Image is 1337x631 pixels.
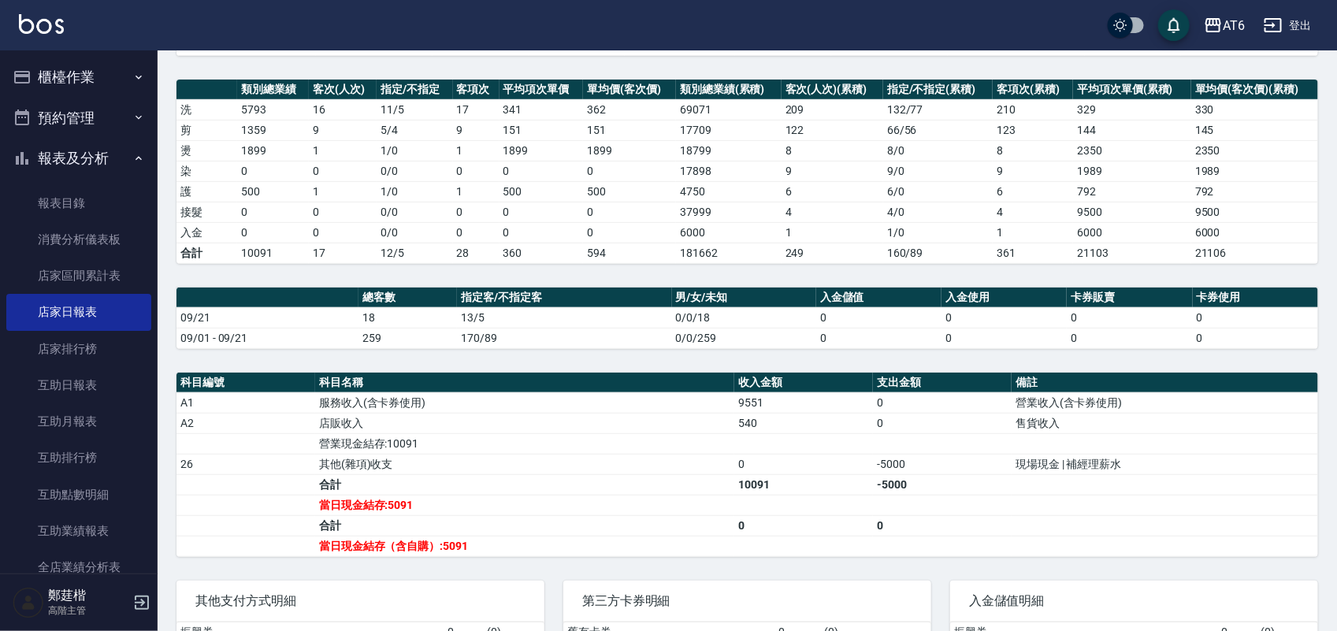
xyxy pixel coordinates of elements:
td: -5000 [873,454,1012,474]
td: 0 [583,222,676,243]
td: 0 [309,222,377,243]
span: 第三方卡券明細 [582,593,912,609]
td: 現場現金 | 補經理薪水 [1012,454,1318,474]
td: 360 [500,243,584,263]
h5: 鄭莛楷 [48,588,128,603]
td: 21106 [1191,243,1318,263]
td: 0 [873,515,1012,536]
td: 122 [782,120,883,140]
td: 500 [237,181,309,202]
td: 1 [782,222,883,243]
td: 17 [453,99,500,120]
td: 0 [1193,328,1318,348]
th: 總客數 [358,288,457,308]
td: 209 [782,99,883,120]
td: 0 [583,161,676,181]
td: 9551 [734,392,873,413]
td: 6 [993,181,1073,202]
th: 平均項次單價 [500,80,584,100]
th: 卡券販賣 [1067,288,1192,308]
td: 9500 [1191,202,1318,222]
th: 備註 [1012,373,1318,393]
td: 1899 [237,140,309,161]
td: 594 [583,243,676,263]
td: 合計 [315,515,734,536]
td: 151 [500,120,584,140]
td: 0 [873,392,1012,413]
td: 500 [583,181,676,202]
td: 合計 [315,474,734,495]
th: 入金儲值 [816,288,941,308]
td: 8 [782,140,883,161]
td: 170/89 [457,328,672,348]
td: 0 / 0 [377,161,452,181]
td: 16 [309,99,377,120]
td: 09/21 [176,307,358,328]
td: 0 [873,413,1012,433]
td: 0 [816,307,941,328]
td: 0 [309,202,377,222]
table: a dense table [176,288,1318,349]
td: 營業收入(含卡券使用) [1012,392,1318,413]
a: 互助業績報表 [6,513,151,549]
td: 服務收入(含卡券使用) [315,392,734,413]
td: 144 [1073,120,1191,140]
td: 18 [358,307,457,328]
th: 客項次 [453,80,500,100]
td: 4 / 0 [883,202,993,222]
td: 123 [993,120,1073,140]
td: 0 / 0 [377,222,452,243]
td: 0 [1067,328,1192,348]
td: 1 [453,181,500,202]
td: 染 [176,161,237,181]
p: 高階主管 [48,603,128,618]
th: 單均價(客次價) [583,80,676,100]
td: 營業現金結存:10091 [315,433,734,454]
td: 1 [993,222,1073,243]
td: 0 [453,202,500,222]
th: 收入金額 [734,373,873,393]
td: 540 [734,413,873,433]
td: 8 / 0 [883,140,993,161]
th: 指定/不指定(累積) [883,80,993,100]
div: AT6 [1223,16,1245,35]
td: 145 [1191,120,1318,140]
td: 其他(雜項)收支 [315,454,734,474]
td: 0 [453,161,500,181]
th: 科目名稱 [315,373,734,393]
td: 5793 [237,99,309,120]
table: a dense table [176,373,1318,557]
td: 28 [453,243,500,263]
td: 0 [734,515,873,536]
td: A1 [176,392,315,413]
a: 消費分析儀表板 [6,221,151,258]
a: 報表目錄 [6,185,151,221]
th: 入金使用 [941,288,1067,308]
td: 792 [1191,181,1318,202]
td: 132 / 77 [883,99,993,120]
td: 5 / 4 [377,120,452,140]
td: 剪 [176,120,237,140]
td: 0 [237,161,309,181]
a: 全店業績分析表 [6,549,151,585]
img: Person [13,587,44,618]
td: 66 / 56 [883,120,993,140]
td: 9500 [1073,202,1191,222]
th: 平均項次單價(累積) [1073,80,1191,100]
td: 1 / 0 [883,222,993,243]
td: 6 [782,181,883,202]
button: 登出 [1257,11,1318,40]
td: 1989 [1073,161,1191,181]
td: 2350 [1073,140,1191,161]
td: 4 [993,202,1073,222]
th: 客次(人次) [309,80,377,100]
th: 科目編號 [176,373,315,393]
td: 6000 [676,222,782,243]
button: save [1158,9,1190,41]
td: 當日現金結存（含自購）:5091 [315,536,734,556]
a: 店家日報表 [6,294,151,330]
td: 接髮 [176,202,237,222]
td: 181662 [676,243,782,263]
td: 合計 [176,243,237,263]
td: 4750 [676,181,782,202]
